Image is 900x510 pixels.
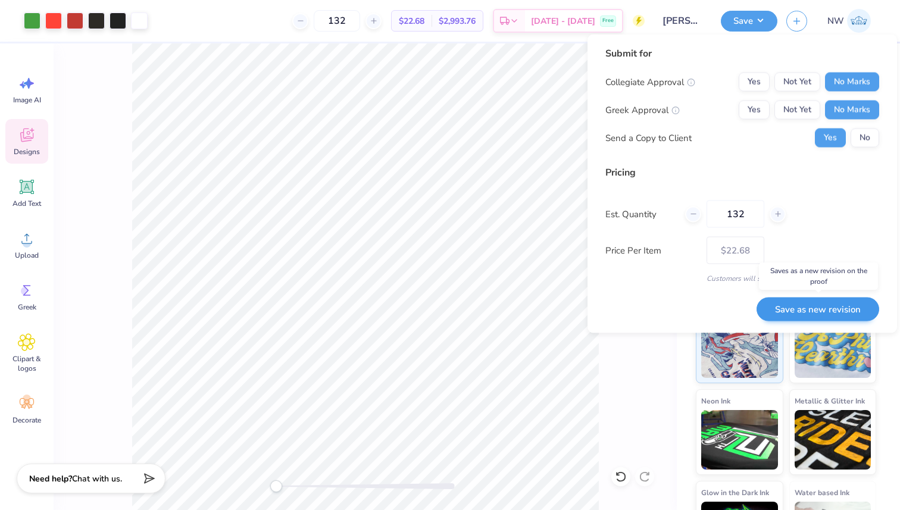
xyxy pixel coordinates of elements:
[72,473,122,484] span: Chat with us.
[439,15,476,27] span: $2,993.76
[739,101,770,120] button: Yes
[701,410,778,470] img: Neon Ink
[847,9,871,33] img: Natalie Wang
[757,297,879,321] button: Save as new revision
[795,486,849,499] span: Water based Ink
[815,129,846,148] button: Yes
[605,273,879,284] div: Customers will see this price on HQ.
[701,318,778,378] img: Standard
[18,302,36,312] span: Greek
[795,410,871,470] img: Metallic & Glitter Ink
[605,46,879,61] div: Submit for
[314,10,360,32] input: – –
[15,251,39,260] span: Upload
[701,486,769,499] span: Glow in the Dark Ink
[707,201,764,228] input: – –
[605,165,879,180] div: Pricing
[7,354,46,373] span: Clipart & logos
[605,75,695,89] div: Collegiate Approval
[399,15,424,27] span: $22.68
[12,199,41,208] span: Add Text
[774,73,820,92] button: Not Yet
[822,9,876,33] a: NW
[825,101,879,120] button: No Marks
[851,129,879,148] button: No
[12,415,41,425] span: Decorate
[270,480,282,492] div: Accessibility label
[739,73,770,92] button: Yes
[825,73,879,92] button: No Marks
[795,395,865,407] span: Metallic & Glitter Ink
[13,95,41,105] span: Image AI
[827,14,844,28] span: NW
[605,243,698,257] label: Price Per Item
[602,17,614,25] span: Free
[654,9,712,33] input: Untitled Design
[605,207,676,221] label: Est. Quantity
[759,262,878,290] div: Saves as a new revision on the proof
[14,147,40,157] span: Designs
[605,131,692,145] div: Send a Copy to Client
[531,15,595,27] span: [DATE] - [DATE]
[701,395,730,407] span: Neon Ink
[29,473,72,484] strong: Need help?
[605,103,680,117] div: Greek Approval
[721,11,777,32] button: Save
[774,101,820,120] button: Not Yet
[795,318,871,378] img: Puff Ink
